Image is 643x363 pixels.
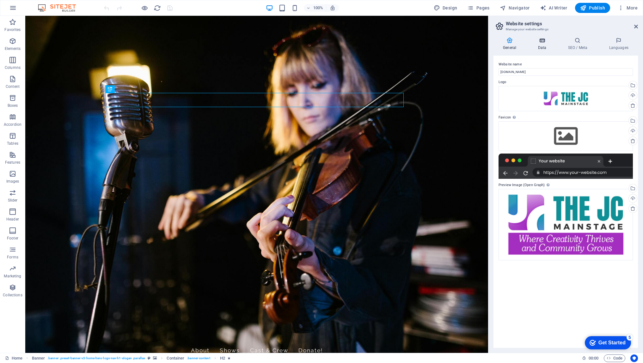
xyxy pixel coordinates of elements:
[6,217,19,222] p: Header
[187,354,210,362] span: . banner-content
[4,27,21,32] p: Favorites
[467,5,489,11] span: Pages
[506,21,638,27] h2: Website settings
[499,189,633,260] div: jc_header-R_xaTAsBj3rjuUEKKeh_9Q.png
[5,3,51,16] div: Get Started 5 items remaining, 0% complete
[493,37,528,51] h4: General
[5,160,20,165] p: Features
[47,1,53,8] div: 5
[499,68,633,76] input: Name...
[599,37,638,51] h4: Languages
[3,293,22,298] p: Collections
[582,354,599,362] h6: Session time
[8,103,18,108] p: Boxes
[153,4,161,12] button: reload
[506,27,625,32] h3: Manage your website settings
[465,3,492,13] button: Pages
[19,7,46,13] div: Get Started
[589,354,598,362] span: 00 00
[499,181,633,189] label: Preview Image (Open Graph)
[330,5,335,11] i: On resize automatically adjust zoom level to fit chosen device.
[499,121,633,151] div: Select files from the file manager, stock photos, or upload file(s)
[4,122,21,127] p: Accordion
[618,5,638,11] span: More
[499,86,633,111] div: jc_logo-4vfmnvtaSWEkSjzd_SoWbQ.png
[6,179,19,184] p: Images
[593,356,594,360] span: :
[47,354,145,362] span: . banner .preset-banner-v3-home-hero-logo-nav-h1-slogan .parallax
[6,84,20,89] p: Content
[499,114,633,121] label: Favicon
[500,5,530,11] span: Navigator
[7,236,18,241] p: Footer
[32,354,231,362] nav: breadcrumb
[167,354,184,362] span: Click to select. Double-click to edit
[313,4,323,12] h6: 100%
[497,3,532,13] button: Navigator
[434,5,457,11] span: Design
[499,78,633,86] label: Logo
[604,354,625,362] button: Code
[5,65,21,70] p: Columns
[607,354,622,362] span: Code
[154,4,161,12] i: Reload page
[537,3,570,13] button: AI Writer
[5,354,22,362] a: Click to cancel selection. Double-click to open Pages
[431,3,460,13] div: Design (Ctrl+Alt+Y)
[8,198,18,203] p: Slider
[5,46,21,51] p: Elements
[575,3,610,13] button: Publish
[630,354,638,362] button: Usercentrics
[4,274,21,279] p: Marketing
[220,354,225,362] span: Click to select. Double-click to edit
[528,37,558,51] h4: Data
[148,356,150,360] i: This element is a customizable preset
[304,4,326,12] button: 100%
[431,3,460,13] button: Design
[7,255,18,260] p: Forms
[540,5,567,11] span: AI Writer
[141,4,148,12] button: Click here to leave preview mode and continue editing
[558,37,599,51] h4: SEO / Meta
[7,141,18,146] p: Tables
[228,356,230,360] i: Element contains an animation
[153,356,157,360] i: This element contains a background
[499,61,633,68] label: Website name
[32,354,45,362] span: Click to select. Double-click to edit
[615,3,640,13] button: More
[580,5,605,11] span: Publish
[36,4,84,12] img: Editor Logo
